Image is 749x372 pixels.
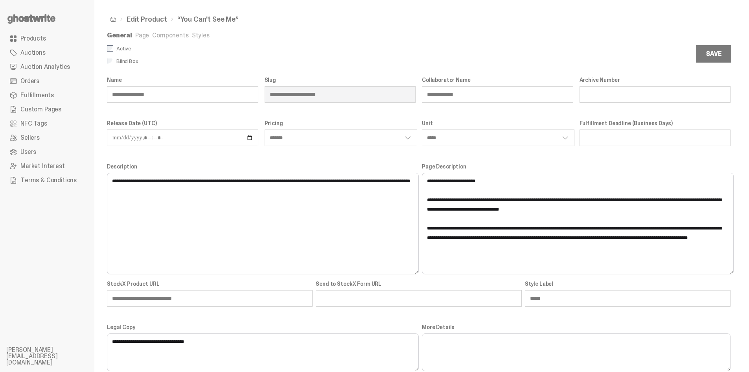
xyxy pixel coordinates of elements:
[107,58,419,64] label: Blind Box
[20,135,40,141] span: Sellers
[20,177,77,183] span: Terms & Conditions
[20,106,61,113] span: Custom Pages
[135,31,149,39] a: Page
[6,46,88,60] a: Auctions
[107,120,258,126] label: Release Date (UTC)
[706,51,721,57] div: Save
[20,149,36,155] span: Users
[20,50,46,56] span: Auctions
[6,88,88,102] a: Fulfillments
[20,78,39,84] span: Orders
[107,58,113,64] input: Blind Box
[6,31,88,46] a: Products
[20,35,46,42] span: Products
[6,74,88,88] a: Orders
[20,120,47,127] span: NFC Tags
[580,77,731,83] label: Archive Number
[107,163,416,170] label: Description
[696,45,731,63] button: Save
[6,117,88,131] a: NFC Tags
[265,77,416,83] label: Slug
[107,324,416,330] label: Legal Copy
[20,163,65,169] span: Market Interest
[20,92,54,98] span: Fulfillments
[525,281,731,287] label: Style Label
[6,60,88,74] a: Auction Analytics
[6,145,88,159] a: Users
[422,163,731,170] label: Page Description
[107,31,132,39] a: General
[107,45,419,52] label: Active
[6,347,101,366] li: [PERSON_NAME][EMAIL_ADDRESS][DOMAIN_NAME]
[6,131,88,145] a: Sellers
[167,16,239,23] li: “You Can't See Me”
[316,281,521,287] label: Send to StockX Form URL
[422,120,573,126] label: Unit
[422,77,573,83] label: Collaborator Name
[580,120,731,126] label: Fulfillment Deadline (Business Days)
[422,324,731,330] label: More Details
[6,159,88,173] a: Market Interest
[6,173,88,187] a: Terms & Conditions
[127,16,167,23] a: Edit Product
[107,45,113,52] input: Active
[152,31,188,39] a: Components
[107,77,258,83] label: Name
[192,31,210,39] a: Styles
[20,64,70,70] span: Auction Analytics
[6,102,88,117] a: Custom Pages
[265,120,416,126] label: Pricing
[107,281,313,287] label: StockX Product URL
